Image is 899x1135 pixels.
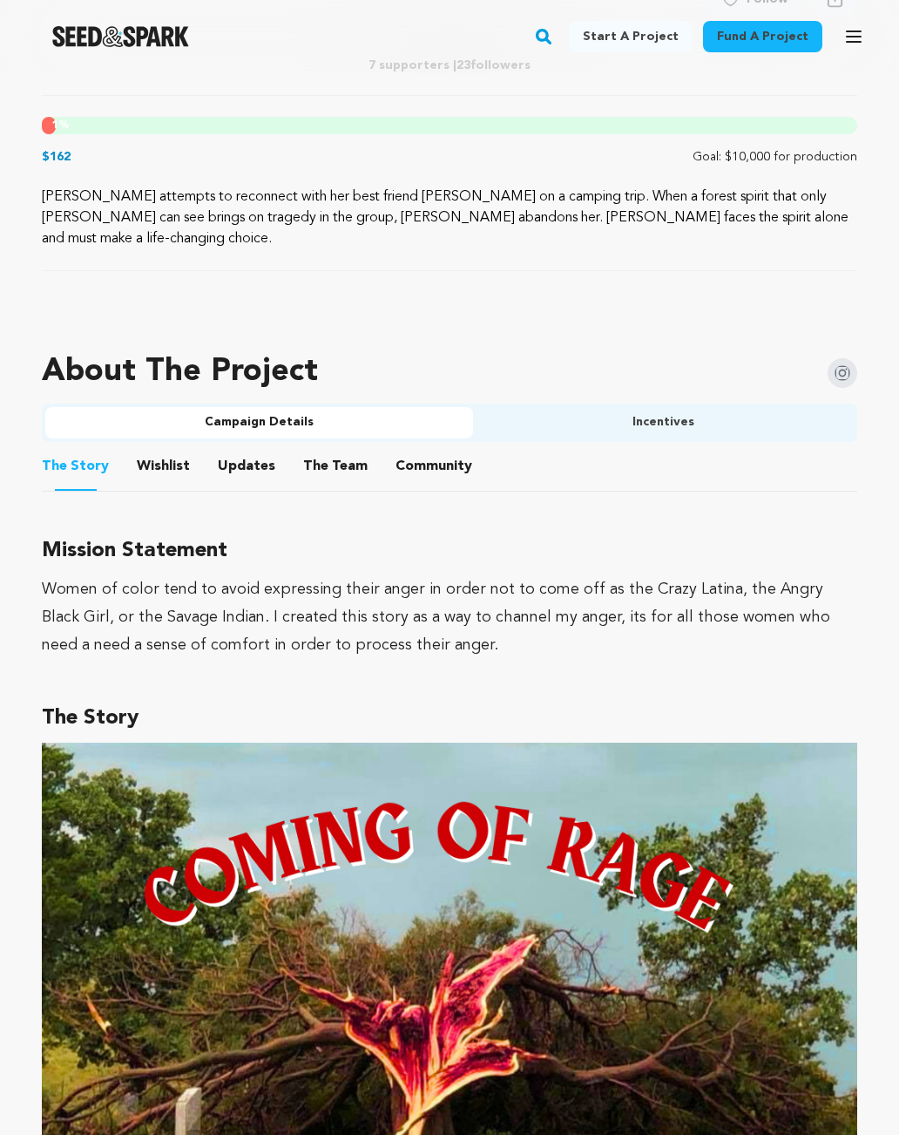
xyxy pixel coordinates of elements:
[42,148,71,166] p: $162
[42,534,857,568] h3: Mission Statement
[52,120,58,131] span: 1
[828,358,857,388] img: Seed&Spark Instagram Icon
[45,407,473,438] button: Campaign Details
[42,701,857,736] h3: The Story
[303,456,328,477] span: The
[52,26,189,47] a: Seed&Spark Homepage
[703,21,822,52] a: Fund a project
[42,575,857,659] div: Women of color tend to avoid expressing their anger in order not to come off as the Crazy Latina,...
[569,21,693,52] a: Start a project
[137,456,190,477] span: Wishlist
[42,456,67,477] span: The
[473,407,854,438] button: Incentives
[693,148,857,166] p: Goal: $10,000 for production
[42,117,56,134] div: %
[303,456,368,477] span: Team
[395,456,472,477] span: Community
[42,456,109,477] span: Story
[42,187,857,249] p: [PERSON_NAME] attempts to reconnect with her best friend [PERSON_NAME] on a camping trip. When a ...
[42,355,318,390] h1: About The Project
[52,26,189,47] img: Seed&Spark Logo Dark Mode
[218,456,275,477] span: Updates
